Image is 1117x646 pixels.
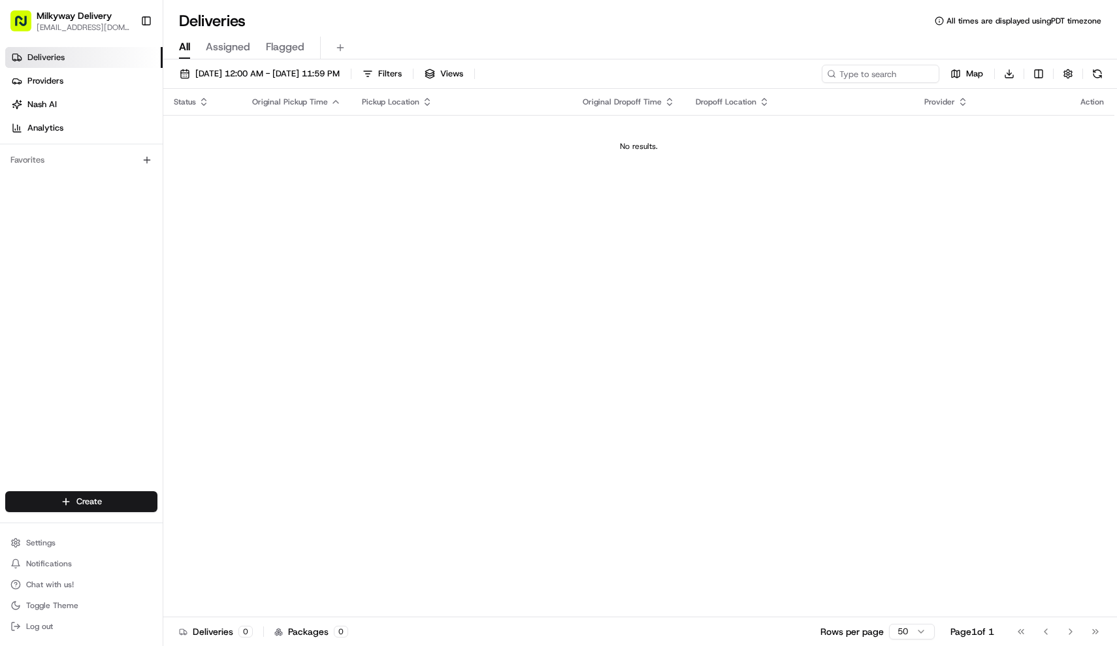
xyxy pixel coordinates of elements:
span: Original Pickup Time [252,97,328,107]
span: Flagged [266,39,304,55]
span: Deliveries [27,52,65,63]
a: Nash AI [5,94,163,115]
button: Chat with us! [5,575,157,594]
span: Original Dropoff Time [583,97,662,107]
span: Status [174,97,196,107]
button: Views [419,65,469,83]
button: Notifications [5,555,157,573]
button: [DATE] 12:00 AM - [DATE] 11:59 PM [174,65,346,83]
button: Milkyway Delivery [37,9,112,22]
input: Type to search [822,65,939,83]
span: Nash AI [27,99,57,110]
span: Notifications [26,558,72,569]
div: Packages [274,625,348,638]
a: Analytics [5,118,163,138]
span: Chat with us! [26,579,74,590]
button: Milkyway Delivery[EMAIL_ADDRESS][DOMAIN_NAME] [5,5,135,37]
span: Dropoff Location [696,97,756,107]
span: All times are displayed using PDT timezone [947,16,1101,26]
button: Settings [5,534,157,552]
div: Page 1 of 1 [950,625,994,638]
span: Settings [26,538,56,548]
span: Views [440,68,463,80]
span: Map [966,68,983,80]
button: Log out [5,617,157,636]
span: Log out [26,621,53,632]
div: Deliveries [179,625,253,638]
button: Map [945,65,989,83]
div: Action [1080,97,1104,107]
span: All [179,39,190,55]
button: [EMAIL_ADDRESS][DOMAIN_NAME] [37,22,130,33]
h1: Deliveries [179,10,246,31]
span: Assigned [206,39,250,55]
span: Analytics [27,122,63,134]
button: Filters [357,65,408,83]
p: Rows per page [820,625,884,638]
button: Refresh [1088,65,1107,83]
span: Filters [378,68,402,80]
span: Providers [27,75,63,87]
span: [DATE] 12:00 AM - [DATE] 11:59 PM [195,68,340,80]
button: Toggle Theme [5,596,157,615]
span: Toggle Theme [26,600,78,611]
div: 0 [334,626,348,638]
div: 0 [238,626,253,638]
span: Provider [924,97,955,107]
span: Pickup Location [362,97,419,107]
span: Create [76,496,102,508]
a: Deliveries [5,47,163,68]
a: Providers [5,71,163,91]
div: No results. [169,141,1109,152]
button: Create [5,491,157,512]
div: Favorites [5,150,157,170]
